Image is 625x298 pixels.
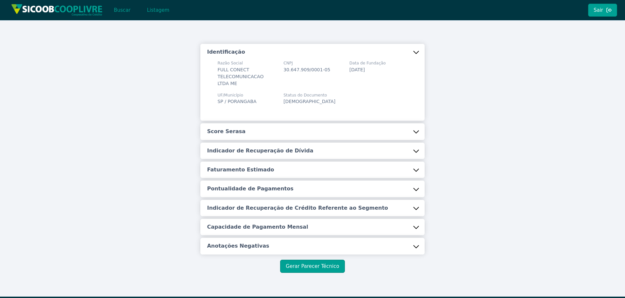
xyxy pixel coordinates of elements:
[207,204,388,212] h5: Indicador de Recuperação de Crédito Referente ao Segmento
[108,4,136,17] button: Buscar
[200,123,424,140] button: Score Serasa
[200,219,424,235] button: Capacidade de Pagamento Mensal
[283,99,335,104] span: [DEMOGRAPHIC_DATA]
[217,92,256,98] span: UF/Município
[217,67,263,86] span: FULL CONECT TELECOMUNICACAO LTDA ME
[283,92,335,98] span: Status do Documento
[200,238,424,254] button: Anotações Negativas
[200,200,424,216] button: Indicador de Recuperação de Crédito Referente ao Segmento
[207,128,245,135] h5: Score Serasa
[207,48,245,56] h5: Identificação
[207,185,293,192] h5: Pontualidade de Pagamentos
[11,4,103,16] img: img/sicoob_cooplivre.png
[207,223,308,231] h5: Capacidade de Pagamento Mensal
[200,143,424,159] button: Indicador de Recuperação de Dívida
[588,4,617,17] button: Sair
[207,147,313,154] h5: Indicador de Recuperação de Dívida
[200,44,424,60] button: Identificação
[283,67,330,72] span: 30.647.909/0001-05
[349,60,386,66] span: Data de Fundação
[217,60,276,66] span: Razão Social
[283,60,330,66] span: CNPJ
[217,99,256,104] span: SP / PORANGABA
[349,67,365,72] span: [DATE]
[200,181,424,197] button: Pontualidade de Pagamentos
[207,166,274,173] h5: Faturamento Estimado
[141,4,175,17] button: Listagem
[200,162,424,178] button: Faturamento Estimado
[207,242,269,250] h5: Anotações Negativas
[280,260,345,273] button: Gerar Parecer Técnico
